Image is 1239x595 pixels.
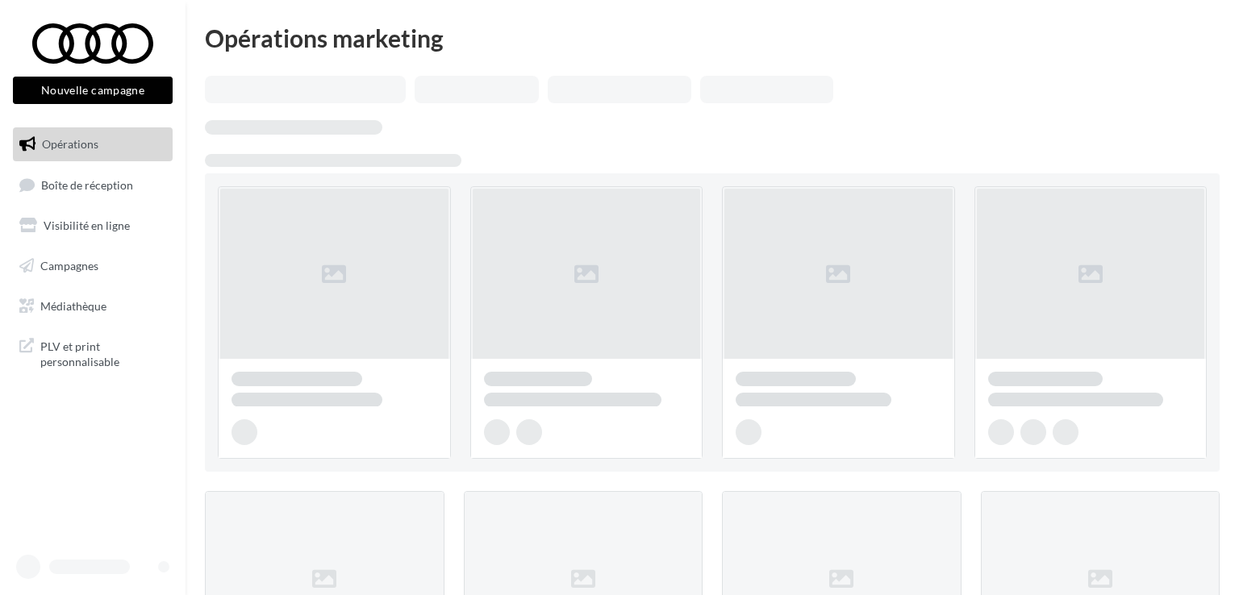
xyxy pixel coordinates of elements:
button: Nouvelle campagne [13,77,173,104]
span: PLV et print personnalisable [40,335,166,370]
span: Opérations [42,137,98,151]
div: Opérations marketing [205,26,1220,50]
span: Visibilité en ligne [44,218,130,232]
a: Médiathèque [10,289,176,323]
span: Médiathèque [40,298,106,312]
a: PLV et print personnalisable [10,329,176,377]
span: Campagnes [40,259,98,273]
span: Boîte de réception [41,177,133,191]
a: Opérations [10,127,176,161]
a: Visibilité en ligne [10,209,176,243]
a: Campagnes [10,249,176,283]
a: Boîte de réception [10,168,176,202]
